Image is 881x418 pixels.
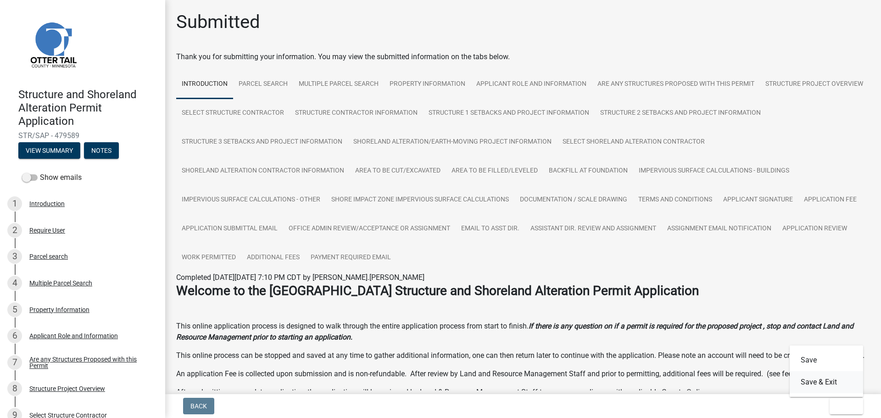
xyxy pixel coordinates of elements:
a: Parcel search [233,70,293,99]
span: Back [190,402,207,410]
div: 5 [7,302,22,317]
p: An application Fee is collected upon submission and is non-refundable. After review by Land and R... [176,368,870,379]
wm-modal-confirm: Summary [18,148,80,155]
a: Multiple Parcel Search [293,70,384,99]
strong: Welcome to the [GEOGRAPHIC_DATA] Structure and Shoreland Alteration Permit Application [176,283,699,298]
a: Application Submittal Email [176,214,283,244]
a: Shoreland Alteration Contractor Information [176,156,350,186]
a: Impervious Surface Calculations - Buildings [633,156,795,186]
img: Otter Tail County, Minnesota [18,10,87,78]
a: Impervious Surface Calculations - Other [176,185,326,215]
a: Office Admin Review/Acceptance or Assignment [283,214,456,244]
a: Additional Fees [241,243,305,273]
a: Email to Asst Dir. [456,214,525,244]
div: Exit [790,346,863,397]
div: 8 [7,381,22,396]
a: Structure Project Overview [760,70,869,99]
div: Introduction [29,201,65,207]
a: Select Shoreland Alteration contractor [557,128,710,157]
div: Property Information [29,307,89,313]
a: Assignment Email Notification [662,214,777,244]
div: 1 [7,196,22,211]
a: Applicant Signature [718,185,798,215]
h4: Structure and Shoreland Alteration Permit Application [18,88,158,128]
a: Structure 3 Setbacks and project information [176,128,348,157]
span: STR/SAP - 479589 [18,131,147,140]
h1: Submitted [176,11,260,33]
div: Are any Structures Proposed with this Permit [29,356,151,369]
a: Structure 2 Setbacks and project information [595,99,766,128]
a: Structure 1 Setbacks and project information [423,99,595,128]
span: Exit [837,402,850,410]
button: Notes [84,142,119,159]
p: This online process can be stopped and saved at any time to gather additional information, one ca... [176,350,870,361]
p: After submitting a complete application, the application will be reviewed by Land & Resource Mana... [176,387,870,398]
a: Structure Contractor Information [290,99,423,128]
a: Select Structure Contractor [176,99,290,128]
a: Applicant Role and Information [471,70,592,99]
div: Applicant Role and Information [29,333,118,339]
div: Thank you for submitting your information. You may view the submitted information on the tabs below. [176,51,870,62]
p: This online application process is designed to walk through the entire application process from s... [176,321,870,343]
a: Property Information [384,70,471,99]
a: Terms and Conditions [633,185,718,215]
a: Work Permitted [176,243,241,273]
a: Payment Required Email [305,243,396,273]
a: Introduction [176,70,233,99]
div: Multiple Parcel Search [29,280,92,286]
div: 7 [7,355,22,370]
div: Structure Project Overview [29,385,105,392]
a: Shoreland Alteration/Earth-Moving Project Information [348,128,557,157]
button: View Summary [18,142,80,159]
a: Are any Structures Proposed with this Permit [592,70,760,99]
label: Show emails [22,172,82,183]
a: Area to be Filled/Leveled [446,156,543,186]
a: Documentation / Scale Drawing [514,185,633,215]
a: Backfill at foundation [543,156,633,186]
button: Save [790,349,863,371]
button: Save & Exit [790,371,863,393]
div: 6 [7,329,22,343]
div: 2 [7,223,22,238]
a: Shore Impact Zone Impervious Surface Calculations [326,185,514,215]
div: 4 [7,276,22,290]
div: 3 [7,249,22,264]
div: Parcel search [29,253,68,260]
a: Application Fee [798,185,862,215]
wm-modal-confirm: Notes [84,148,119,155]
div: Require User [29,227,65,234]
a: Area to be Cut/Excavated [350,156,446,186]
button: Back [183,398,214,414]
a: Application Review [777,214,853,244]
strong: If there is any question on if a permit is required for the proposed project , stop and contact L... [176,322,853,341]
span: Completed [DATE][DATE] 7:10 PM CDT by [PERSON_NAME].[PERSON_NAME] [176,273,424,282]
a: Assistant Dir. Review and Assignment [525,214,662,244]
button: Exit [830,398,863,414]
